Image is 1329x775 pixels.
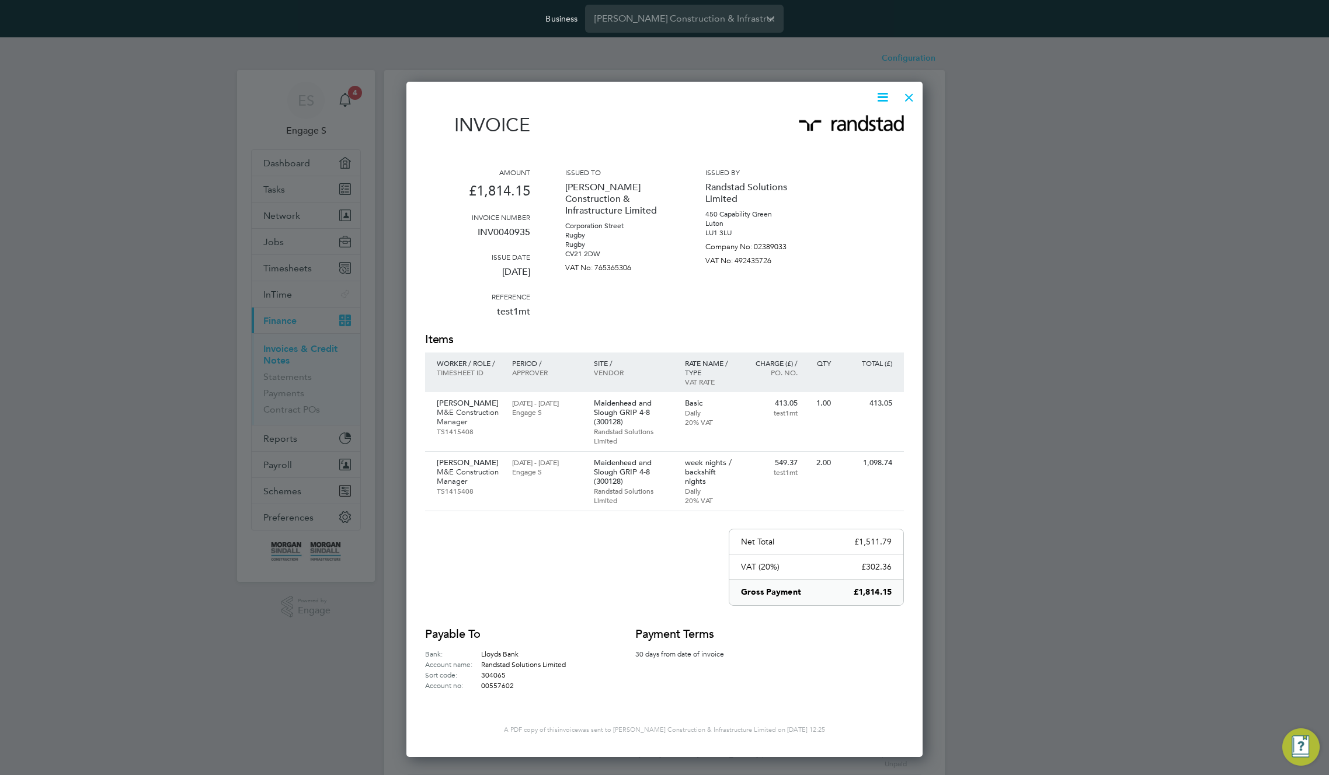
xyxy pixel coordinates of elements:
[437,399,500,408] p: [PERSON_NAME]
[635,648,740,659] p: 30 days from date of invoice
[594,427,673,445] p: Randstad Solutions Limited
[705,210,810,219] p: 450 Capability Green
[685,495,736,505] p: 20% VAT
[425,212,530,222] h3: Invoice number
[565,240,670,249] p: Rugby
[565,231,670,240] p: Rugby
[425,659,481,669] label: Account name:
[594,486,673,505] p: Randstad Solutions Limited
[747,399,798,408] p: 413.05
[425,252,530,261] h3: Issue date
[512,458,582,467] p: [DATE] - [DATE]
[685,377,736,386] p: VAT rate
[809,399,831,408] p: 1.00
[705,219,810,228] p: Luton
[481,659,566,669] span: Randstad Solutions Limited
[565,167,670,177] h3: Issued to
[741,587,801,598] p: Gross Payment
[512,358,582,368] p: Period /
[437,408,500,427] p: M&E Construction Manager
[565,221,670,231] p: Corporation Street
[425,648,481,659] label: Bank:
[685,486,736,495] p: Daily
[854,536,892,547] p: £1,511.79
[481,670,506,679] span: 304065
[635,626,740,643] h2: Payment terms
[747,408,798,417] p: test1mt
[565,259,670,273] p: VAT No: 765365306
[747,458,798,467] p: 549.37
[809,358,831,368] p: QTY
[843,358,892,368] p: Total (£)
[512,398,582,407] p: [DATE] - [DATE]
[437,368,500,377] p: Timesheet ID
[705,167,810,177] h3: Issued by
[799,115,904,131] img: randstad-logo-remittance.png
[437,486,500,495] p: TS1415408
[437,458,500,467] p: [PERSON_NAME]
[425,669,481,680] label: Sort code:
[425,167,530,177] h3: Amount
[685,408,736,417] p: Daily
[437,427,500,436] p: TS1415408
[854,587,892,598] p: £1,814.15
[437,358,500,368] p: Worker / Role /
[705,177,810,210] p: Randstad Solutions Limited
[861,561,892,572] p: £302.36
[594,399,673,427] p: Maidenhead and Slough GRIP 4-8 (300128)
[425,626,600,643] h2: Payable to
[425,261,530,292] p: [DATE]
[594,358,673,368] p: Site /
[705,252,810,266] p: VAT No: 492435726
[425,680,481,690] label: Account no:
[809,458,831,467] p: 2.00
[565,177,670,221] p: [PERSON_NAME] Construction & Infrastructure Limited
[425,114,530,136] h1: Invoice
[747,368,798,377] p: Po. No.
[425,222,530,252] p: INV0040935
[1282,728,1320,766] button: Engage Resource Center
[425,725,904,734] p: A PDF copy of this was sent to [PERSON_NAME] Construction & Infrastructure Limited on [DATE] 12:25
[705,228,810,238] p: LU1 3LU
[705,238,810,252] p: Company No: 02389033
[685,399,736,408] p: Basic
[425,292,530,301] h3: Reference
[512,467,582,476] p: Engage S
[843,399,892,408] p: 413.05
[545,13,577,24] label: Business
[481,649,519,658] span: Lloyds Bank
[512,368,582,377] p: Approver
[565,249,670,259] p: CV21 2DW
[594,458,673,486] p: Maidenhead and Slough GRIP 4-8 (300128)
[512,407,582,417] p: Engage S
[437,467,500,486] p: M&E Construction Manager
[481,680,514,690] span: 00557602
[843,458,892,467] p: 1,098.74
[685,417,736,427] p: 20% VAT
[685,458,736,486] p: week nights / backshift nights
[747,467,798,477] p: test1mt
[558,725,578,734] span: invoice
[741,561,780,572] p: VAT (20%)
[425,331,904,348] h2: Items
[747,358,798,368] p: Charge (£) /
[425,301,530,331] p: test1mt
[425,177,530,212] p: £1,814.15
[685,358,736,377] p: Rate name / type
[741,536,774,547] p: Net Total
[594,368,673,377] p: Vendor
